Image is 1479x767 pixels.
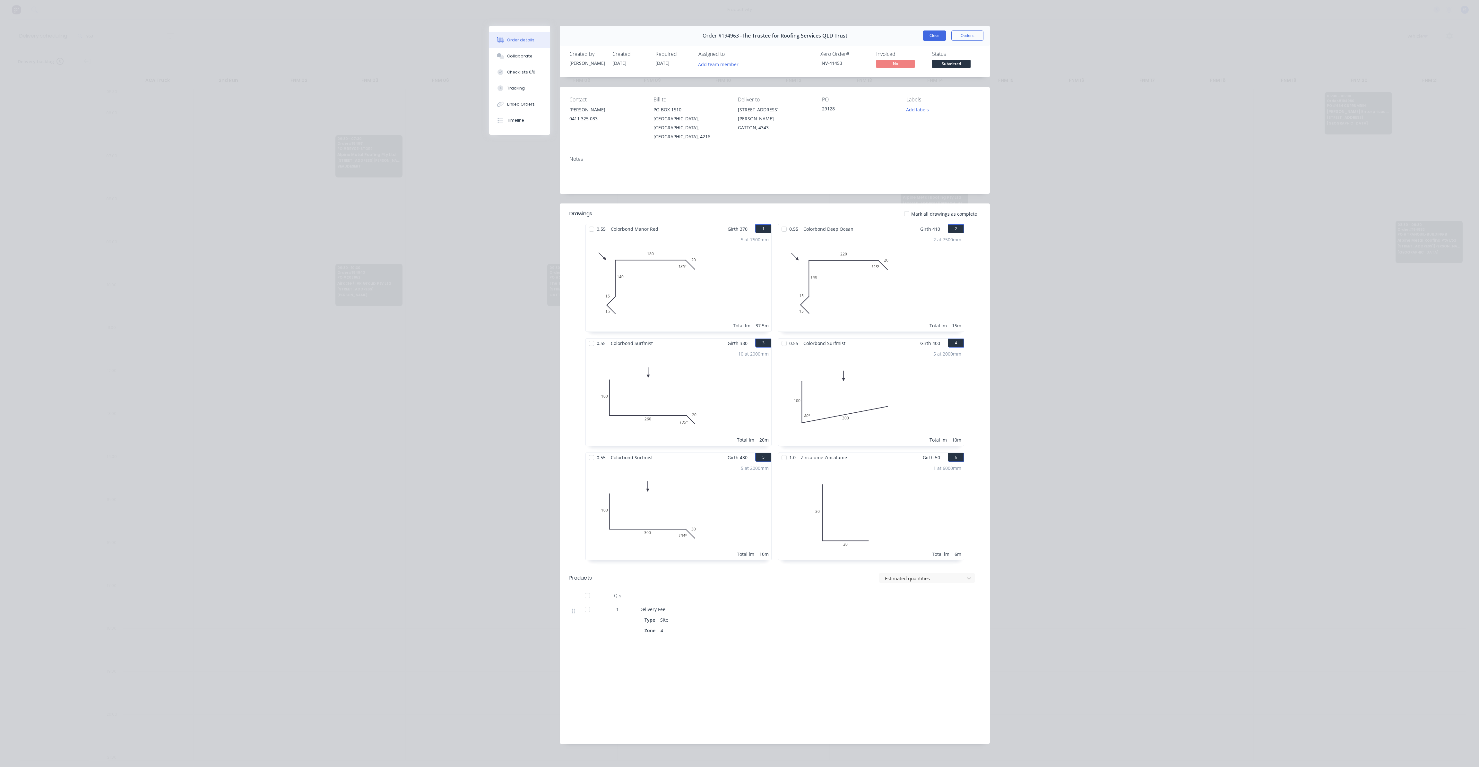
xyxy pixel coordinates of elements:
button: Checklists 0/0 [489,64,550,80]
div: Order details [507,37,534,43]
button: 6 [948,453,964,462]
button: 3 [755,339,771,348]
div: Total lm [930,322,947,329]
div: Qty [598,589,637,602]
div: 010030030135º5 at 2000mmTotal lm10m [586,462,771,560]
div: Bill to [653,97,727,103]
span: Submitted [932,60,971,68]
button: Collaborate [489,48,550,64]
span: Colorbond Surfmist [608,453,655,462]
button: Timeline [489,112,550,128]
div: Total lm [932,551,949,557]
span: Mark all drawings as complete [911,211,977,217]
div: 0151514022020135º2 at 7500mmTotal lm15m [778,234,964,332]
button: Tracking [489,80,550,96]
div: Zone [644,626,658,635]
div: Products [569,574,592,582]
div: Labels [906,97,980,103]
button: Close [923,30,946,41]
div: [GEOGRAPHIC_DATA], [GEOGRAPHIC_DATA], [GEOGRAPHIC_DATA], 4216 [653,114,727,141]
div: Type [644,615,658,625]
div: [STREET_ADDRESS][PERSON_NAME]GATTON, 4343 [738,105,812,132]
span: Girth 380 [728,339,748,348]
div: Linked Orders [507,101,535,107]
div: 1 at 6000mm [933,465,961,471]
div: 0151514018020135º5 at 7500mmTotal lm37.5m [586,234,771,332]
div: 6m [955,551,961,557]
div: Status [932,51,980,57]
span: 1.0 [787,453,798,462]
div: Deliver to [738,97,812,103]
div: 15m [952,322,961,329]
span: No [876,60,915,68]
span: Delivery Fee [639,606,665,612]
span: Girth 430 [728,453,748,462]
button: 4 [948,339,964,348]
span: 0.55 [787,224,801,234]
span: Zincalume Zincalume [798,453,850,462]
span: [DATE] [612,60,627,66]
span: Colorbond Deep Ocean [801,224,856,234]
div: Timeline [507,117,524,123]
div: Assigned to [698,51,763,57]
div: Total lm [733,322,750,329]
div: 5 at 2000mm [933,350,961,357]
div: Required [655,51,691,57]
div: GATTON, 4343 [738,123,812,132]
div: Collaborate [507,53,532,59]
div: Total lm [737,436,754,443]
span: Girth 50 [923,453,940,462]
button: Add labels [903,105,932,114]
div: 37.5m [756,322,769,329]
button: Linked Orders [489,96,550,112]
div: PO BOX 1510[GEOGRAPHIC_DATA], [GEOGRAPHIC_DATA], [GEOGRAPHIC_DATA], 4216 [653,105,727,141]
button: 2 [948,224,964,233]
div: 29128 [822,105,896,114]
span: Girth 410 [920,224,940,234]
div: Created [612,51,648,57]
div: 5 at 2000mm [741,465,769,471]
div: Tracking [507,85,525,91]
span: Girth 370 [728,224,748,234]
div: Drawings [569,210,592,218]
span: Order #194963 - [703,33,742,39]
span: 0.55 [787,339,801,348]
span: 1 [616,606,619,613]
button: 5 [755,453,771,462]
div: Contact [569,97,643,103]
div: 10 at 2000mm [738,350,769,357]
span: The Trustee for Roofing Services QLD Trust [742,33,847,39]
div: INV-41453 [820,60,869,66]
div: Created by [569,51,605,57]
span: Colorbond Surfmist [608,339,655,348]
div: PO [822,97,896,103]
div: [STREET_ADDRESS][PERSON_NAME] [738,105,812,123]
button: Options [951,30,983,41]
div: Total lm [930,436,947,443]
div: 10m [952,436,961,443]
div: Notes [569,156,980,162]
div: [PERSON_NAME] [569,60,605,66]
div: 2 at 7500mm [933,236,961,243]
div: 4 [658,626,666,635]
div: 20m [759,436,769,443]
div: Xero Order # [820,51,869,57]
div: Invoiced [876,51,924,57]
span: 0.55 [594,453,608,462]
div: [PERSON_NAME] [569,105,643,114]
button: Add team member [698,60,742,68]
div: Site [658,615,671,625]
div: 010026020135º10 at 2000mmTotal lm20m [586,348,771,446]
span: 0.55 [594,224,608,234]
div: 10m [759,551,769,557]
span: Colorbond Manor Red [608,224,661,234]
div: 030201 at 6000mmTotal lm6m [778,462,964,560]
span: Colorbond Surfmist [801,339,848,348]
div: 010030080º5 at 2000mmTotal lm10m [778,348,964,446]
div: 0411 325 083 [569,114,643,123]
span: [DATE] [655,60,670,66]
div: PO BOX 1510 [653,105,727,114]
button: Add team member [695,60,742,68]
div: 5 at 7500mm [741,236,769,243]
button: 1 [755,224,771,233]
